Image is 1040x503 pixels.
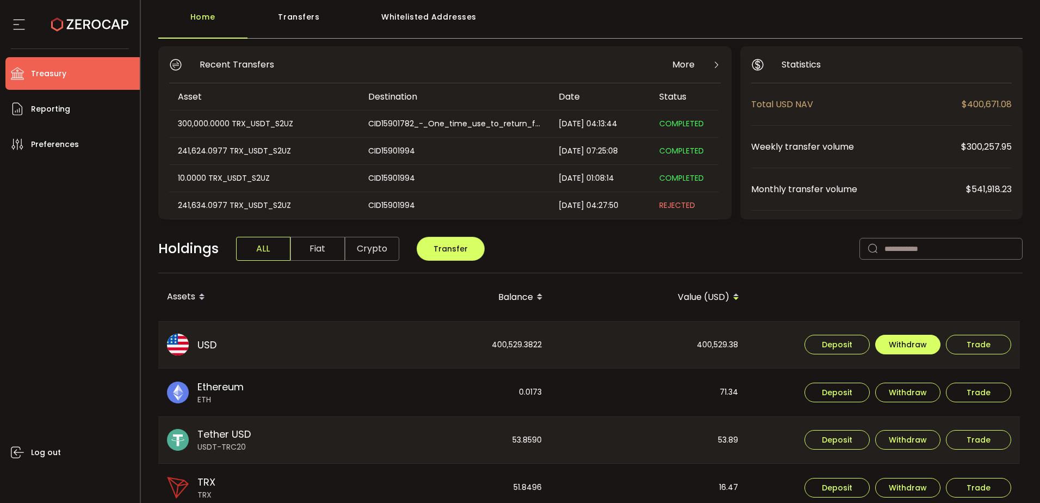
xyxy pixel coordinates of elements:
span: COMPLETED [659,173,704,183]
span: Deposit [822,484,852,492]
div: 71.34 [552,369,747,416]
span: Statistics [782,58,821,71]
img: eth_portfolio.svg [167,382,189,403]
div: 400,529.38 [552,322,747,369]
div: Assets [158,288,355,306]
div: 10.0000 TRX_USDT_S2UZ [169,172,358,185]
span: $541,918.23 [966,182,1012,196]
span: Deposit [822,389,852,396]
button: Withdraw [875,430,940,450]
div: CID15901782_-_One_time_use_to_return_funds [360,118,549,130]
button: Withdraw [875,478,940,498]
img: usd_portfolio.svg [167,334,189,355]
span: COMPLETED [659,145,704,156]
div: Asset [169,90,360,103]
div: CID15901994 [360,172,549,185]
span: COMPLETED [659,118,704,129]
span: Crypto [345,237,399,261]
div: 53.8590 [355,417,550,464]
span: ALL [236,237,290,261]
span: Trade [967,341,991,348]
span: Weekly transfer volume [751,140,961,154]
span: $300,257.95 [961,140,1012,154]
span: Treasury [31,66,66,82]
div: [DATE] 01:08:14 [550,172,651,185]
span: USD [197,338,216,352]
button: Withdraw [875,335,940,354]
span: Tether USD [197,427,251,441]
span: Withdraw [889,436,927,444]
div: [DATE] 07:25:08 [550,145,651,157]
div: CID15901994 [360,145,549,157]
div: 241,634.0977 TRX_USDT_S2UZ [169,199,358,212]
div: 241,624.0977 TRX_USDT_S2UZ [169,145,358,157]
div: Destination [360,90,550,103]
div: Transfers [247,6,351,39]
button: Deposit [804,478,870,498]
button: Trade [946,430,1011,450]
button: Deposit [804,335,870,354]
span: Reporting [31,101,70,117]
span: Holdings [158,238,219,259]
div: 300,000.0000 TRX_USDT_S2UZ [169,118,358,130]
div: Home [158,6,247,39]
div: 400,529.3822 [355,322,550,369]
span: ETH [197,394,244,406]
div: [DATE] 04:13:44 [550,118,651,130]
span: More [672,58,695,71]
span: Log out [31,445,61,461]
button: Trade [946,383,1011,402]
div: 53.89 [552,417,747,464]
button: Withdraw [875,383,940,402]
div: Date [550,90,651,103]
div: [DATE] 04:27:50 [550,199,651,212]
span: Withdraw [889,341,927,348]
button: Deposit [804,430,870,450]
span: Trade [967,389,991,396]
button: Transfer [417,237,485,261]
span: Transfer [434,243,468,254]
div: 0.0173 [355,369,550,416]
span: Ethereum [197,379,244,394]
span: Withdraw [889,389,927,396]
div: Value (USD) [552,288,748,306]
span: Deposit [822,341,852,348]
span: Fiat [290,237,345,261]
button: Trade [946,335,1011,354]
div: Balance [355,288,552,306]
span: Withdraw [889,484,927,492]
span: TRX [197,475,215,489]
span: $400,671.08 [962,97,1012,111]
span: Deposit [822,436,852,444]
span: Preferences [31,137,79,152]
img: trx_portfolio.png [167,477,189,499]
span: REJECTED [659,200,695,211]
button: Deposit [804,383,870,402]
span: Total USD NAV [751,97,962,111]
div: Status [651,90,719,103]
div: Whitelisted Addresses [351,6,507,39]
div: CID15901994 [360,199,549,212]
span: USDT-TRC20 [197,441,251,453]
span: Trade [967,484,991,492]
iframe: Chat Widget [986,451,1040,503]
span: TRX [197,489,215,501]
button: Trade [946,478,1011,498]
img: usdt_portfolio.svg [167,429,189,451]
span: Recent Transfers [200,58,274,71]
span: Monthly transfer volume [751,182,966,196]
span: Trade [967,436,991,444]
